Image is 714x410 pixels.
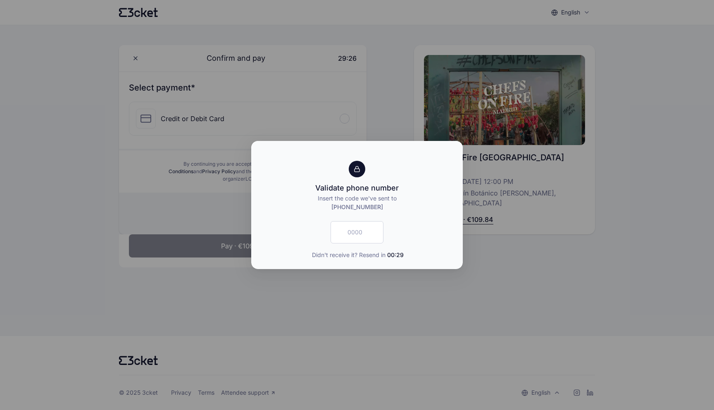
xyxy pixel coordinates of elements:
p: Insert the code we've sent to [261,194,453,211]
div: Validate phone number [315,182,399,194]
span: [PHONE_NUMBER] [331,203,383,210]
input: 0000 [331,221,383,243]
span: Didn't receive it? Resend in [312,250,404,259]
span: 00:29 [387,251,404,258]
